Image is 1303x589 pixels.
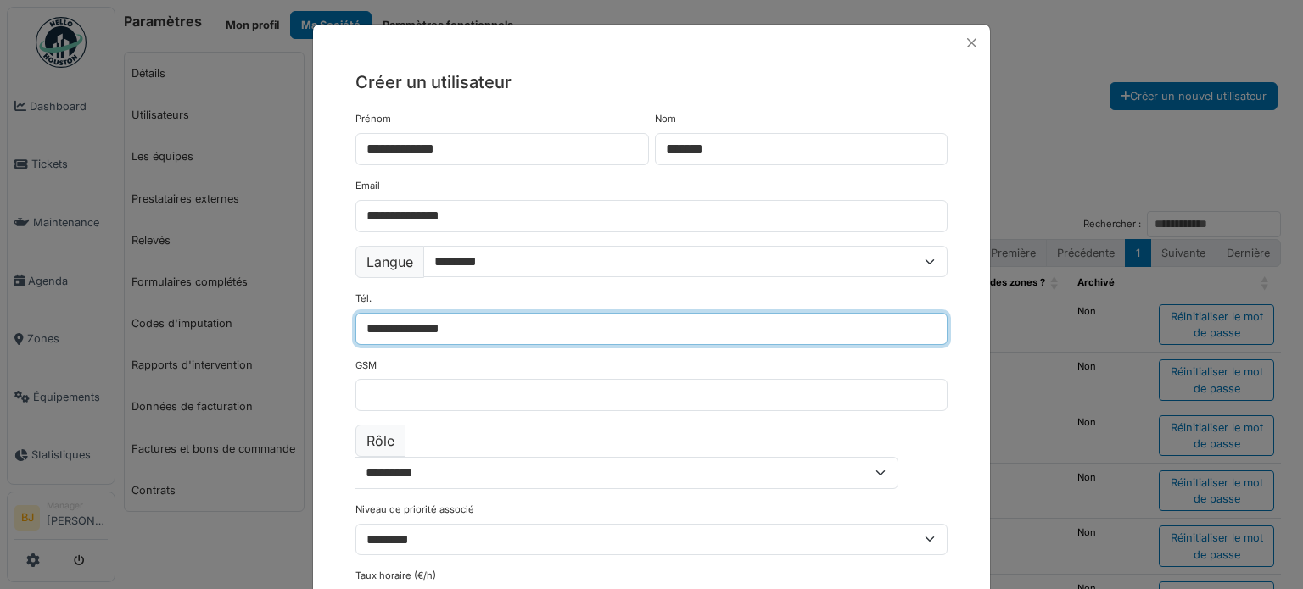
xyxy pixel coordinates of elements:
[355,292,372,306] label: Tél.
[355,112,391,126] label: Prénom
[355,358,377,373] label: GSM
[355,425,405,457] label: Rôle
[655,112,676,126] label: Nom
[355,246,424,278] label: Langue
[355,569,436,583] label: Taux horaire (€/h)
[355,69,948,95] h5: Créer un utilisateur
[355,179,380,193] label: Email
[960,31,983,54] button: Close
[355,503,474,517] label: Niveau de priorité associé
